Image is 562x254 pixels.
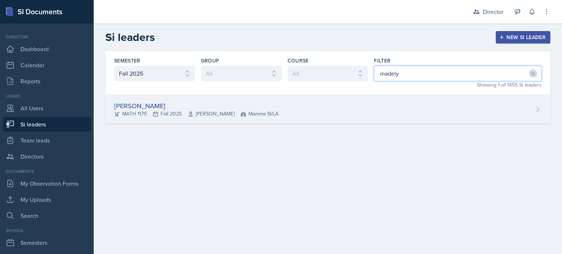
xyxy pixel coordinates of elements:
[3,74,91,88] a: Reports
[483,7,503,16] div: Director
[3,149,91,164] a: Directors
[3,93,91,99] div: Users
[188,110,235,118] span: [PERSON_NAME]
[114,110,278,118] div: MATH 1179 Fall 2025
[501,34,546,40] div: New Si leader
[105,31,155,44] h2: Si leaders
[201,57,220,64] label: Group
[3,117,91,132] a: Si leaders
[114,101,278,111] div: [PERSON_NAME]
[374,66,542,81] input: Filter
[240,110,278,118] span: Mamma SI/LA
[3,34,91,40] div: Director
[3,192,91,207] a: My Uploads
[3,208,91,223] a: Search
[3,168,91,175] div: Documents
[3,101,91,115] a: All Users
[114,57,140,64] label: Semester
[496,31,550,43] button: New Si leader
[288,57,309,64] label: Course
[3,58,91,72] a: Calendar
[3,227,91,234] div: School
[3,235,91,250] a: Semesters
[105,95,550,124] a: [PERSON_NAME] MATH 1179Fall 2025[PERSON_NAME] Mamma SI/LA
[3,42,91,56] a: Dashboard
[374,81,542,89] div: Showing 1 of 1455 Si leaders
[3,133,91,148] a: Team leads
[374,57,390,64] label: Filter
[3,176,91,191] a: My Observation Forms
